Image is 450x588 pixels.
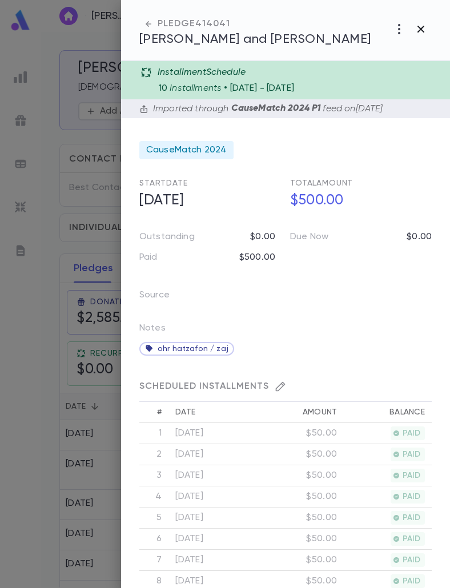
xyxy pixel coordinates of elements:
[168,529,256,550] td: [DATE]
[168,444,256,465] td: [DATE]
[158,344,228,353] span: ohr hatzafon / zaj
[256,402,344,423] th: Amount
[139,323,166,339] p: Notes
[139,381,432,392] div: SCHEDULED INSTALLMENTS
[239,252,275,263] p: $500.00
[398,513,425,522] span: PAID
[139,141,234,159] div: CauseMatch 2024
[158,67,246,78] p: Installment Schedule
[398,577,425,586] span: PAID
[398,429,425,438] span: PAID
[407,231,432,243] p: $0.00
[139,550,168,571] th: 7
[139,529,168,550] th: 6
[139,444,168,465] th: 2
[139,179,188,187] span: Start Date
[139,486,168,508] th: 4
[256,508,344,529] td: $50.00
[159,83,167,94] p: 10
[398,450,425,459] span: PAID
[283,189,432,213] h5: $500.00
[398,534,425,543] span: PAID
[148,103,383,115] div: Imported through feed on [DATE]
[229,103,323,115] p: CauseMatch 2024 P1
[256,465,344,486] td: $50.00
[139,231,195,243] p: Outstanding
[344,402,432,423] th: Balance
[398,492,425,501] span: PAID
[398,471,425,480] span: PAID
[256,486,344,508] td: $50.00
[139,508,168,529] th: 5
[139,33,371,46] span: [PERSON_NAME] and [PERSON_NAME]
[398,555,425,565] span: PAID
[168,465,256,486] td: [DATE]
[256,550,344,571] td: $50.00
[256,529,344,550] td: $50.00
[168,486,256,508] td: [DATE]
[139,465,168,486] th: 3
[146,144,227,156] span: CauseMatch 2024
[168,550,256,571] td: [DATE]
[139,252,158,263] p: Paid
[224,83,294,94] p: • [DATE] - [DATE]
[132,189,281,213] h5: [DATE]
[290,179,353,187] span: Total Amount
[168,508,256,529] td: [DATE]
[256,423,344,444] td: $50.00
[290,231,328,243] p: Due Now
[250,231,275,243] p: $0.00
[168,423,256,444] td: [DATE]
[139,402,168,423] th: #
[139,286,188,309] p: Source
[139,18,371,30] div: PLEDGE 414041
[168,402,256,423] th: Date
[159,78,443,94] div: Installments
[139,423,168,444] th: 1
[256,444,344,465] td: $50.00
